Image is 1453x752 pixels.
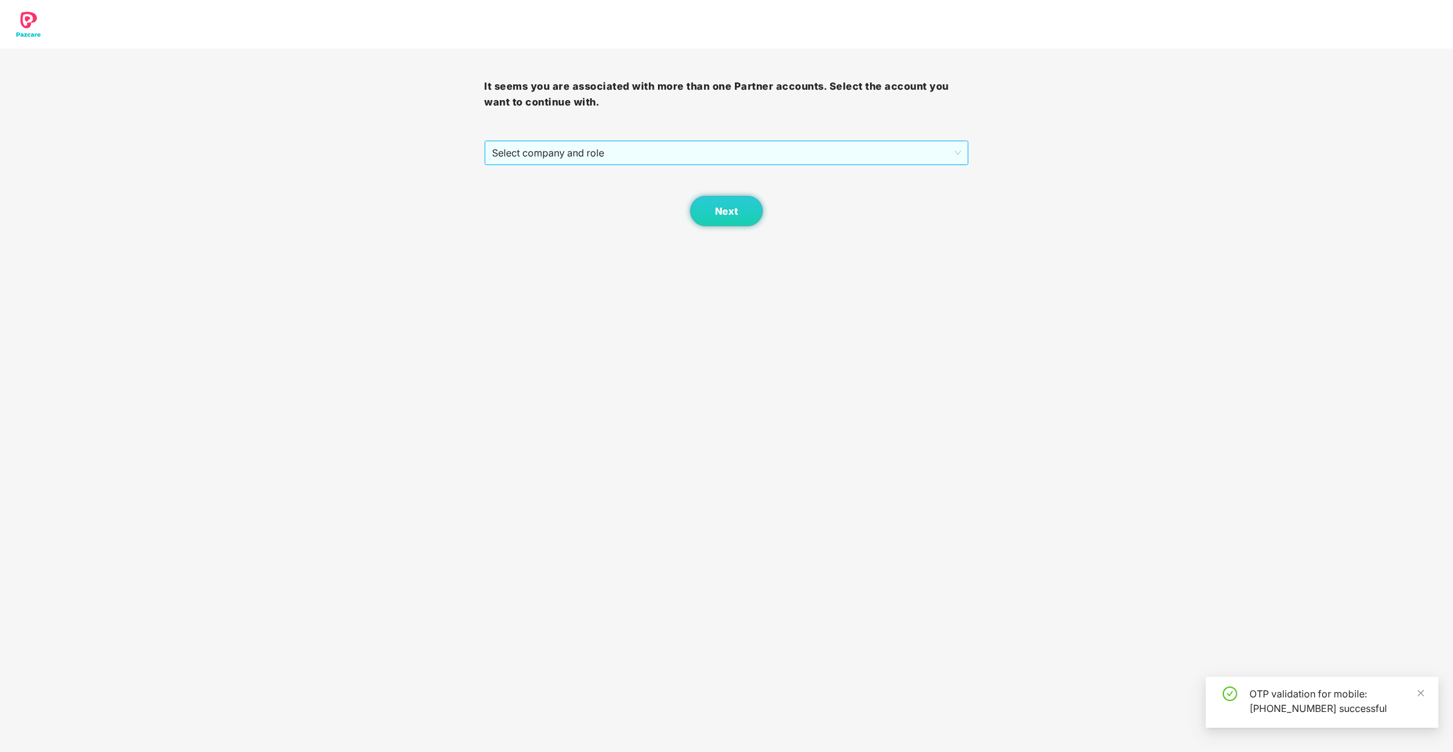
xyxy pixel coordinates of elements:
div: OTP validation for mobile: [PHONE_NUMBER] successful [1249,687,1424,716]
span: Select company and role [492,141,960,164]
h3: It seems you are associated with more than one Partner accounts. Select the account you want to c... [484,79,968,110]
span: check-circle [1223,687,1237,701]
span: close [1417,689,1425,697]
button: Next [690,196,763,226]
span: Next [715,206,738,217]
